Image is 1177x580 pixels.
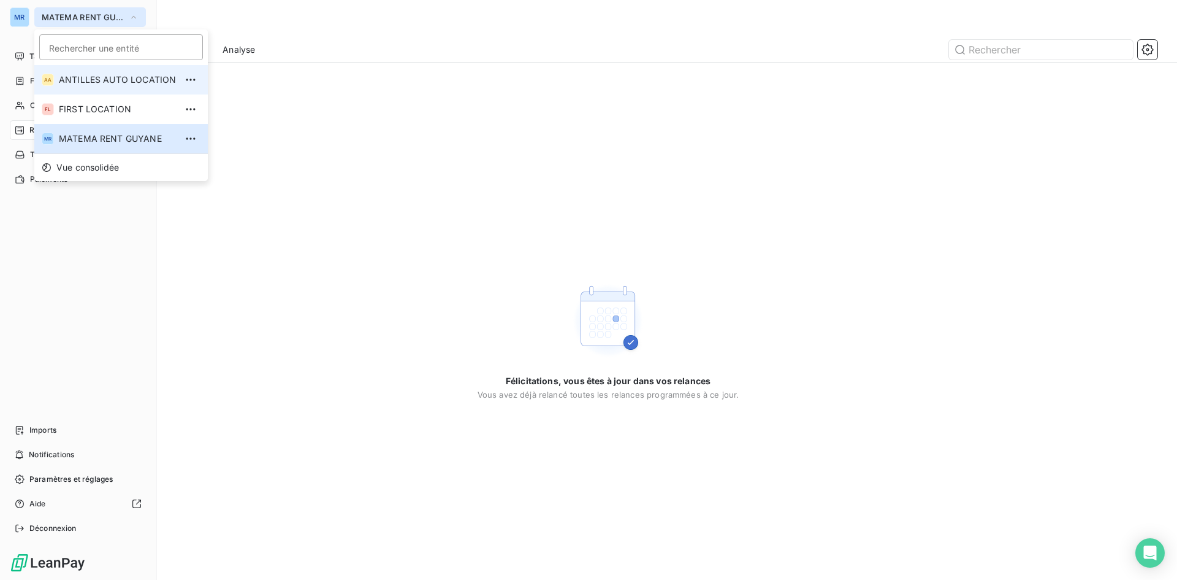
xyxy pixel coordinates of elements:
[29,449,74,460] span: Notifications
[29,125,62,136] span: Relances
[42,103,54,115] div: FL
[30,149,56,160] span: Tâches
[10,145,147,164] a: Tâches
[59,103,176,115] span: FIRST LOCATION
[223,44,255,56] span: Analyse
[569,282,647,360] img: Empty state
[10,120,147,140] a: Relances
[10,553,86,573] img: Logo LeanPay
[30,75,61,87] span: Factures
[59,74,176,86] span: ANTILLES AUTO LOCATION
[30,174,67,185] span: Paiements
[59,133,176,145] span: MATEMA RENT GUYANE
[42,12,124,22] span: MATEMA RENT GUYANE
[29,523,77,534] span: Déconnexion
[1135,538,1165,568] div: Open Intercom Messenger
[506,375,710,387] span: Félicitations, vous êtes à jour dans vos relances
[56,161,119,174] span: Vue consolidée
[39,34,203,60] input: placeholder
[29,425,56,436] span: Imports
[10,7,29,27] div: MR
[10,169,147,189] a: Paiements
[42,133,54,145] div: MR
[30,100,55,111] span: Clients
[10,470,147,489] a: Paramètres et réglages
[42,74,54,86] div: AA
[478,390,739,400] span: Vous avez déjà relancé toutes les relances programmées à ce jour.
[10,494,147,514] a: Aide
[949,40,1133,60] input: Rechercher
[29,498,46,509] span: Aide
[10,96,147,115] a: Clients
[29,474,113,485] span: Paramètres et réglages
[29,51,86,62] span: Tableau de bord
[10,420,147,440] a: Imports
[10,71,147,91] a: Factures
[10,47,147,66] a: Tableau de bord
